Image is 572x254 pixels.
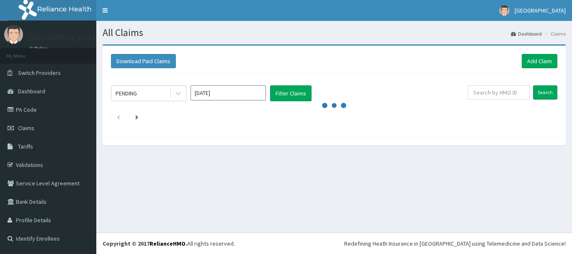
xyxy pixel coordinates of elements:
[515,7,566,14] span: [GEOGRAPHIC_DATA]
[149,240,186,247] a: RelianceHMO
[468,85,530,100] input: Search by HMO ID
[135,113,138,121] a: Next page
[111,54,176,68] button: Download Paid Claims
[29,46,49,51] a: Online
[96,233,572,254] footer: All rights reserved.
[18,87,45,95] span: Dashboard
[103,240,187,247] strong: Copyright © 2017 .
[18,143,33,150] span: Tariffs
[116,113,120,121] a: Previous page
[270,85,312,101] button: Filter Claims
[103,27,566,38] h1: All Claims
[533,85,557,100] input: Search
[499,5,510,16] img: User Image
[116,89,137,97] div: PENDING
[18,124,34,132] span: Claims
[4,25,23,44] img: User Image
[543,30,566,37] li: Claims
[29,34,98,41] p: [GEOGRAPHIC_DATA]
[511,30,542,37] a: Dashboard
[344,239,566,248] div: Redefining Heath Insurance in [GEOGRAPHIC_DATA] using Telemedicine and Data Science!
[191,85,266,100] input: Select Month and Year
[18,69,61,77] span: Switch Providers
[522,54,557,68] a: Add Claim
[322,93,347,118] svg: audio-loading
